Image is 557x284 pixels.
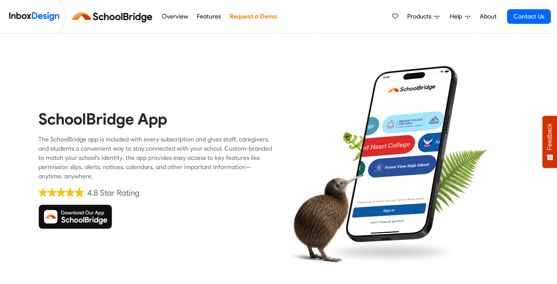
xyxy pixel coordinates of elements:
[38,135,273,181] div: The SchoolBridge app is included with every subscription and gives staff, caregivers, and student...
[324,238,457,266] img: shadow.png
[447,9,473,24] a: Help
[159,9,190,24] a: Overview
[404,9,443,24] a: Products
[507,9,551,24] a: Contact Us
[542,116,557,168] button: Feedback - Show survey
[227,9,279,24] a: Request a Demo
[450,12,465,21] span: Help
[407,12,434,21] span: Products
[38,109,273,129] heading: SchoolBridge App
[546,123,553,150] span: Feedback
[340,65,463,243] img: phone.png
[38,204,112,229] img: Download SchoolBridge App
[71,7,157,26] img: schoolbridge logo
[477,9,499,24] a: About
[195,9,223,24] a: Features
[284,167,364,269] img: kiwi_bird.png
[87,187,139,199] div: 4.8 Star Rating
